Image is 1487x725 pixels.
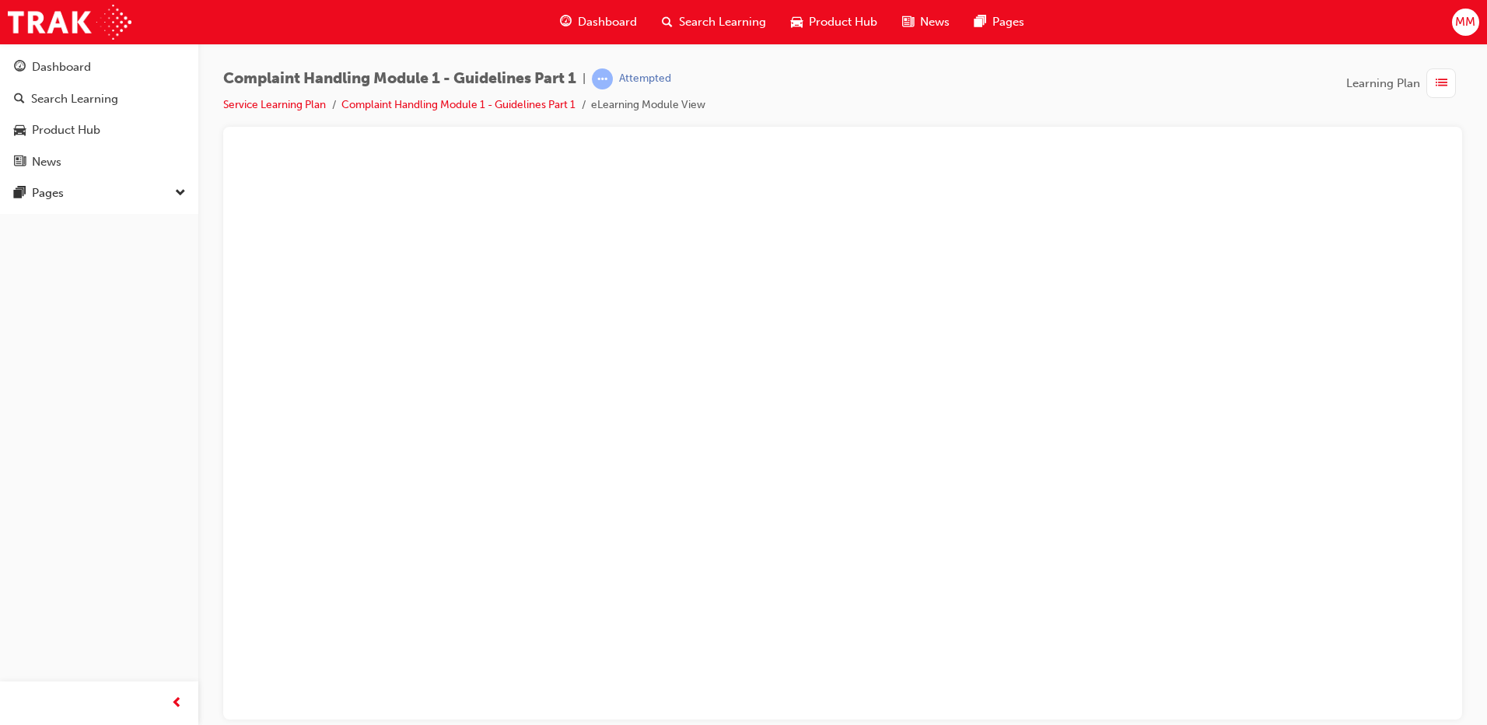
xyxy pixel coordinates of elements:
a: guage-iconDashboard [548,6,649,38]
span: prev-icon [171,694,183,713]
span: Pages [992,13,1024,31]
span: MM [1455,13,1475,31]
span: search-icon [14,93,25,107]
div: Product Hub [32,121,100,139]
span: Product Hub [809,13,877,31]
span: list-icon [1436,74,1447,93]
span: learningRecordVerb_ATTEMPT-icon [592,68,613,89]
span: car-icon [791,12,803,32]
span: News [920,13,950,31]
a: Dashboard [6,53,192,82]
button: Pages [6,179,192,208]
span: Search Learning [679,13,766,31]
span: Dashboard [578,13,637,31]
span: news-icon [902,12,914,32]
div: News [32,153,61,171]
span: car-icon [14,124,26,138]
div: Attempted [619,72,671,86]
span: Complaint Handling Module 1 - Guidelines Part 1 [223,70,576,88]
span: down-icon [175,184,186,204]
a: Service Learning Plan [223,98,326,111]
a: Complaint Handling Module 1 - Guidelines Part 1 [341,98,576,111]
div: Search Learning [31,90,118,108]
a: Product Hub [6,116,192,145]
span: pages-icon [974,12,986,32]
span: guage-icon [560,12,572,32]
div: Pages [32,184,64,202]
span: pages-icon [14,187,26,201]
div: Dashboard [32,58,91,76]
span: search-icon [662,12,673,32]
a: Search Learning [6,85,192,114]
span: Learning Plan [1346,75,1420,93]
span: guage-icon [14,61,26,75]
a: car-iconProduct Hub [778,6,890,38]
a: search-iconSearch Learning [649,6,778,38]
a: news-iconNews [890,6,962,38]
img: Trak [8,5,131,40]
a: pages-iconPages [962,6,1037,38]
button: Learning Plan [1346,68,1462,98]
button: DashboardSearch LearningProduct HubNews [6,50,192,179]
span: | [583,70,586,88]
span: news-icon [14,156,26,170]
li: eLearning Module View [591,96,705,114]
button: MM [1452,9,1479,36]
a: News [6,148,192,177]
